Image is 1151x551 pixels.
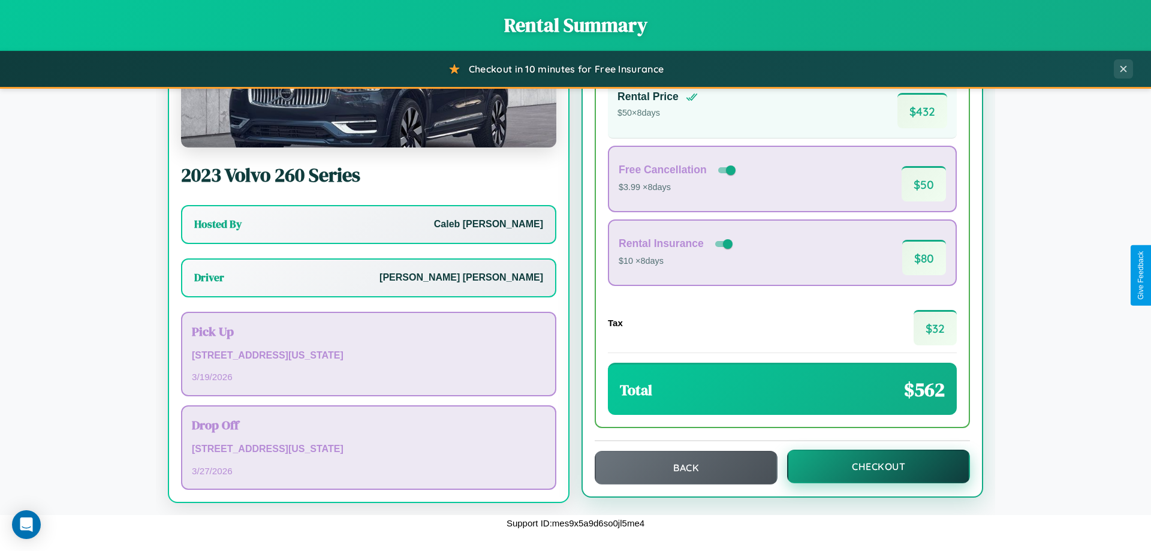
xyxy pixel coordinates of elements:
[608,318,623,328] h4: Tax
[12,510,41,539] div: Open Intercom Messenger
[787,450,970,483] button: Checkout
[469,63,664,75] span: Checkout in 10 minutes for Free Insurance
[434,216,543,233] p: Caleb [PERSON_NAME]
[192,369,546,385] p: 3 / 19 / 2026
[194,270,224,285] h3: Driver
[507,515,644,531] p: Support ID: mes9x5a9d6so0jl5me4
[617,91,679,103] h4: Rental Price
[904,377,945,403] span: $ 562
[617,106,698,121] p: $ 50 × 8 days
[192,441,546,458] p: [STREET_ADDRESS][US_STATE]
[1137,251,1145,300] div: Give Feedback
[914,310,957,345] span: $ 32
[620,380,652,400] h3: Total
[619,180,738,195] p: $3.99 × 8 days
[379,269,543,287] p: [PERSON_NAME] [PERSON_NAME]
[619,164,707,176] h4: Free Cancellation
[192,463,546,479] p: 3 / 27 / 2026
[192,347,546,365] p: [STREET_ADDRESS][US_STATE]
[902,240,946,275] span: $ 80
[181,162,556,188] h2: 2023 Volvo 260 Series
[194,217,242,231] h3: Hosted By
[192,416,546,433] h3: Drop Off
[192,323,546,340] h3: Pick Up
[902,166,946,201] span: $ 50
[619,237,704,250] h4: Rental Insurance
[595,451,778,484] button: Back
[12,12,1139,38] h1: Rental Summary
[897,93,947,128] span: $ 432
[619,254,735,269] p: $10 × 8 days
